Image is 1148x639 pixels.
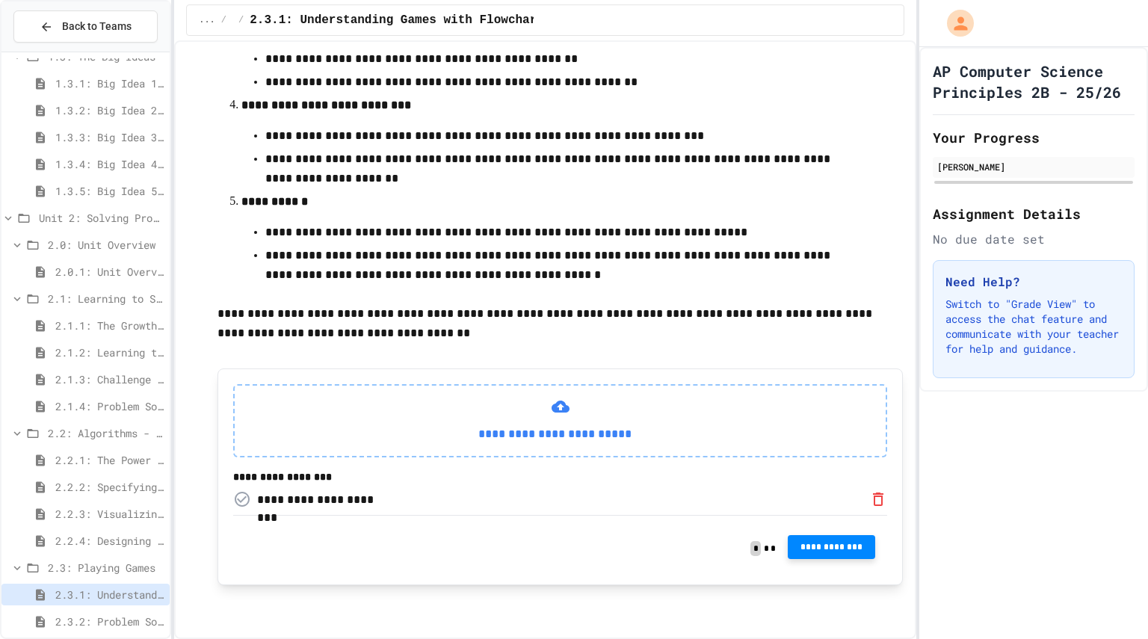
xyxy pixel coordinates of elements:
h1: AP Computer Science Principles 2B - 25/26 [933,61,1135,102]
span: 2.0.1: Unit Overview [55,264,164,280]
span: 1.3.1: Big Idea 1 - Creative Development [55,75,164,91]
span: 2.2.1: The Power of Algorithms [55,452,164,468]
span: 2.3: Playing Games [48,560,164,575]
span: 2.3.1: Understanding Games with Flowcharts [55,587,164,602]
span: 2.1.1: The Growth Mindset [55,318,164,333]
span: ... [199,14,215,26]
p: Switch to "Grade View" to access the chat feature and communicate with your teacher for help and ... [945,297,1122,356]
div: My Account [931,6,978,40]
span: 2.1.3: Challenge Problem - The Bridge [55,371,164,387]
span: 2.0: Unit Overview [48,237,164,253]
span: 2.2.3: Visualizing Logic with Flowcharts [55,506,164,522]
span: 2.3.2: Problem Solving Reflection [55,614,164,629]
h2: Assignment Details [933,203,1135,224]
span: Unit 2: Solving Problems in Computer Science [39,210,164,226]
span: 2.1.2: Learning to Solve Hard Problems [55,345,164,360]
button: Remove [869,490,887,508]
span: 1.3.3: Big Idea 3 - Algorithms and Programming [55,129,164,145]
span: 1.3.5: Big Idea 5 - Impact of Computing [55,183,164,199]
span: / [238,14,244,26]
span: / [221,14,226,26]
span: 2.1: Learning to Solve Hard Problems [48,291,164,306]
span: 2.2.4: Designing Flowcharts [55,533,164,549]
span: 1.3.4: Big Idea 4 - Computing Systems and Networks [55,156,164,172]
span: Back to Teams [62,19,132,34]
div: [PERSON_NAME] [937,160,1130,173]
span: 2.2.2: Specifying Ideas with Pseudocode [55,479,164,495]
span: 1.3.2: Big Idea 2 - Data [55,102,164,118]
span: 2.3.1: Understanding Games with Flowcharts [250,11,551,29]
span: 2.2: Algorithms - from Pseudocode to Flowcharts [48,425,164,441]
div: No due date set [933,230,1135,248]
h2: Your Progress [933,127,1135,148]
h3: Need Help? [945,273,1122,291]
span: 2.1.4: Problem Solving Practice [55,398,164,414]
button: Not yet uploaded [233,490,251,508]
button: Back to Teams [13,10,158,43]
